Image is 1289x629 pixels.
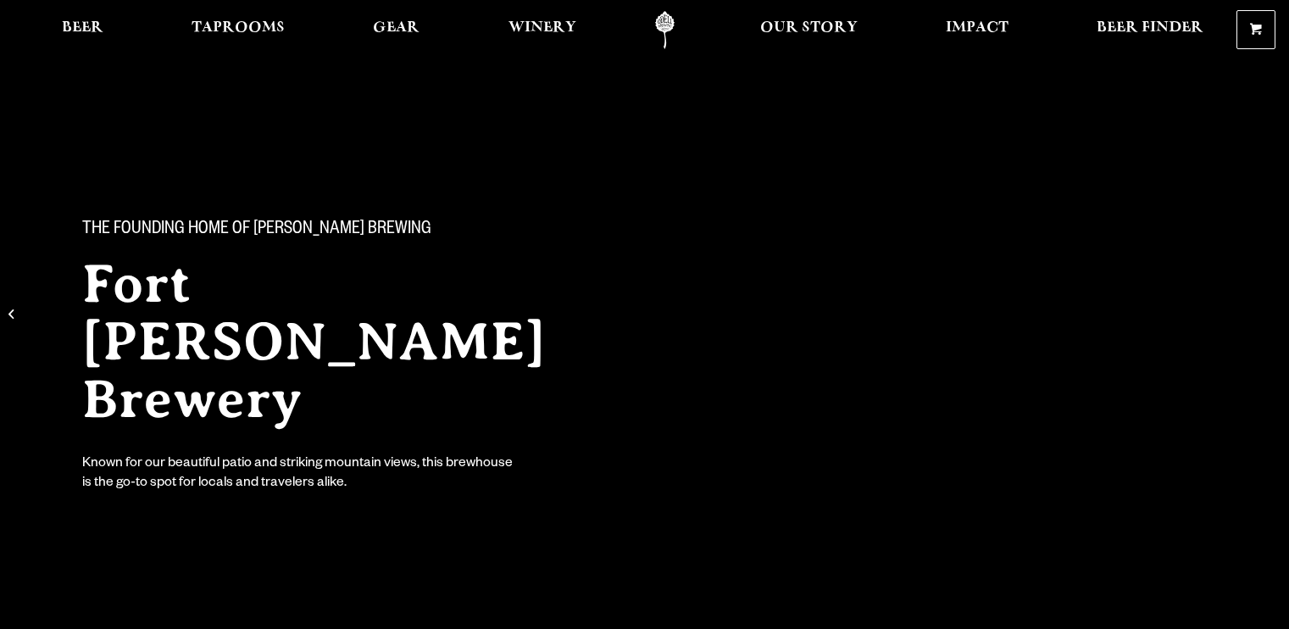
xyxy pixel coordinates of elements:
span: Winery [508,21,576,35]
span: Our Story [760,21,858,35]
span: Impact [946,21,1008,35]
div: Known for our beautiful patio and striking mountain views, this brewhouse is the go-to spot for l... [82,455,516,494]
a: Our Story [749,11,869,49]
span: Beer Finder [1097,21,1203,35]
a: Taprooms [181,11,296,49]
span: Beer [62,21,103,35]
a: Odell Home [633,11,697,49]
a: Beer [51,11,114,49]
a: Impact [935,11,1020,49]
span: The Founding Home of [PERSON_NAME] Brewing [82,220,431,242]
a: Winery [497,11,587,49]
a: Gear [362,11,431,49]
span: Taprooms [192,21,285,35]
a: Beer Finder [1086,11,1214,49]
span: Gear [373,21,419,35]
h2: Fort [PERSON_NAME] Brewery [82,255,611,428]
